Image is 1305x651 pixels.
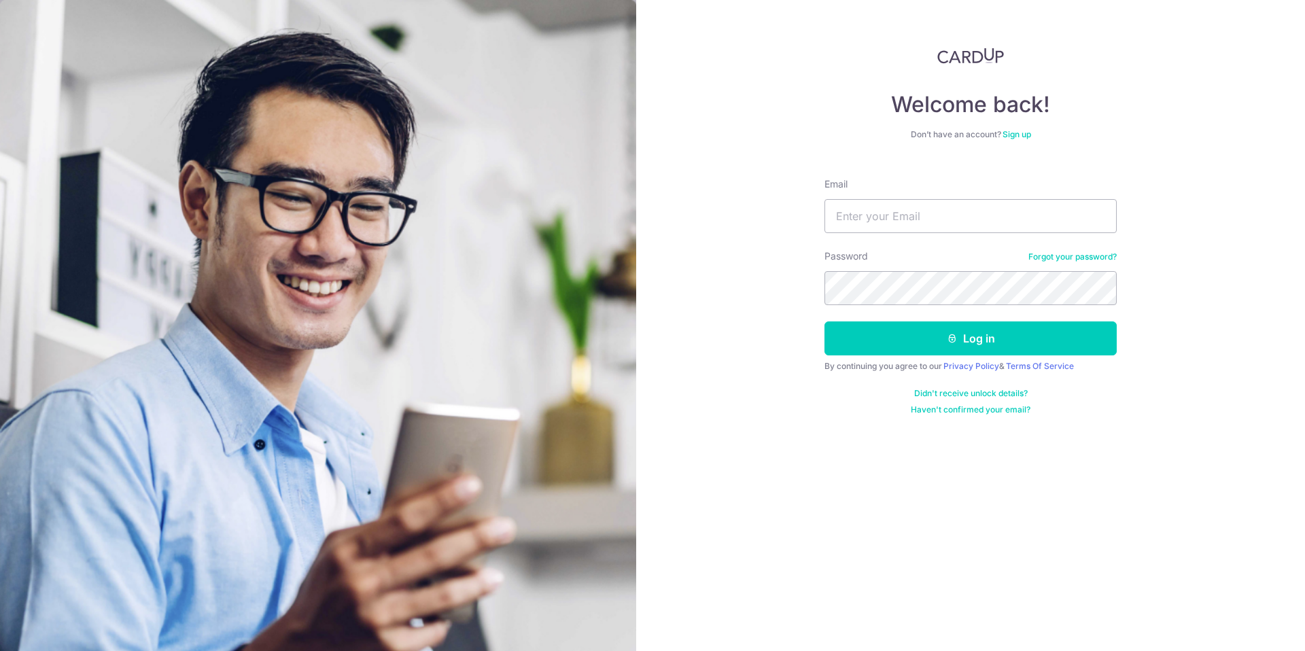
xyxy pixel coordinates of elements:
[1028,251,1117,262] a: Forgot your password?
[1006,361,1074,371] a: Terms Of Service
[911,404,1030,415] a: Haven't confirmed your email?
[824,321,1117,355] button: Log in
[824,177,848,191] label: Email
[824,91,1117,118] h4: Welcome back!
[824,249,868,263] label: Password
[824,361,1117,372] div: By continuing you agree to our &
[943,361,999,371] a: Privacy Policy
[914,388,1028,399] a: Didn't receive unlock details?
[824,199,1117,233] input: Enter your Email
[824,129,1117,140] div: Don’t have an account?
[937,48,1004,64] img: CardUp Logo
[1003,129,1031,139] a: Sign up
